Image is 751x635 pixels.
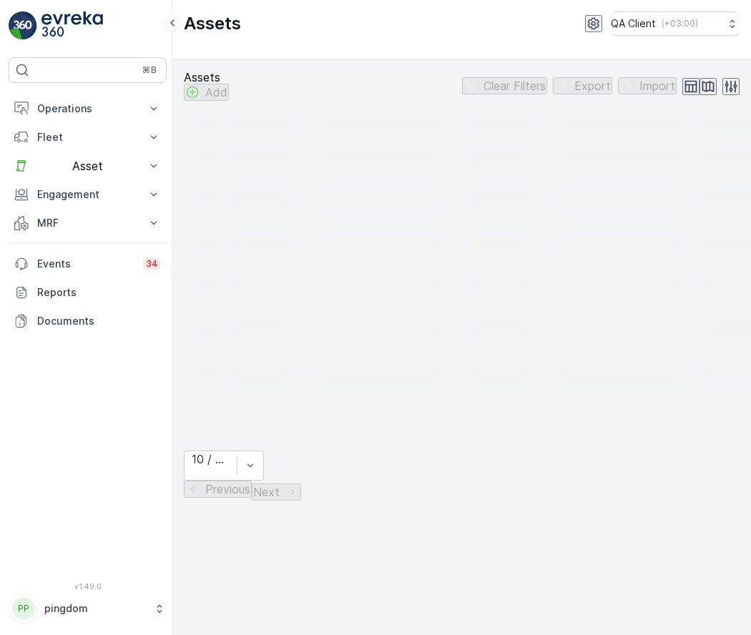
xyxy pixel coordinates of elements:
[37,216,138,230] p: MRF
[41,11,103,40] img: logo_light-DOdMpM7g.png
[9,11,37,40] img: logo
[9,594,167,624] button: PPpingdom
[184,84,229,101] button: Add
[9,582,167,591] span: v 1.49.0
[253,486,280,498] p: Next
[184,71,229,84] p: Assets
[611,11,740,36] button: QA Client(+03:00)
[12,597,35,620] div: PP
[611,16,656,31] p: QA Client
[9,209,167,237] button: MRF
[37,257,134,271] p: Events
[9,123,167,152] button: Fleet
[662,18,698,29] p: ( +03:00 )
[462,77,547,94] button: Clear Filters
[9,94,167,123] button: Operations
[184,481,252,498] button: Previous
[484,79,546,92] p: Clear Filters
[9,180,167,209] button: Engagement
[9,278,167,307] a: Reports
[37,285,161,300] p: Reports
[205,86,227,99] p: Add
[9,152,167,180] button: Asset
[205,483,250,496] p: Previous
[574,79,611,92] p: Export
[192,453,230,466] div: 10 / Page
[37,102,138,116] p: Operations
[142,64,157,76] p: ⌘B
[184,12,241,35] p: Assets
[618,77,677,94] button: Import
[553,77,612,94] button: Export
[9,250,167,278] a: Events34
[37,314,161,328] p: Documents
[44,601,147,616] p: pingdom
[37,187,138,202] p: Engagement
[37,159,138,172] p: Asset
[37,130,138,144] p: Fleet
[146,258,158,270] p: 34
[252,483,301,501] button: Next
[9,307,167,335] a: Documents
[639,79,675,92] p: Import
